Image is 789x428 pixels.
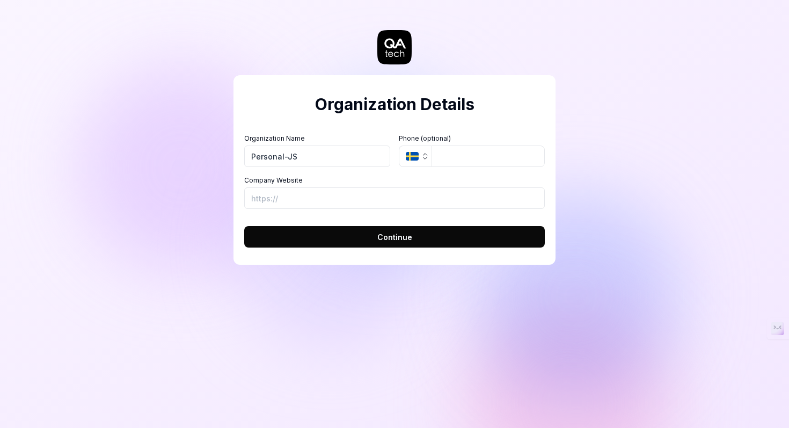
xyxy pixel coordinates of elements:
[244,226,545,248] button: Continue
[244,134,390,143] label: Organization Name
[399,134,545,143] label: Phone (optional)
[244,92,545,117] h2: Organization Details
[244,176,545,185] label: Company Website
[377,231,412,243] span: Continue
[244,187,545,209] input: https://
